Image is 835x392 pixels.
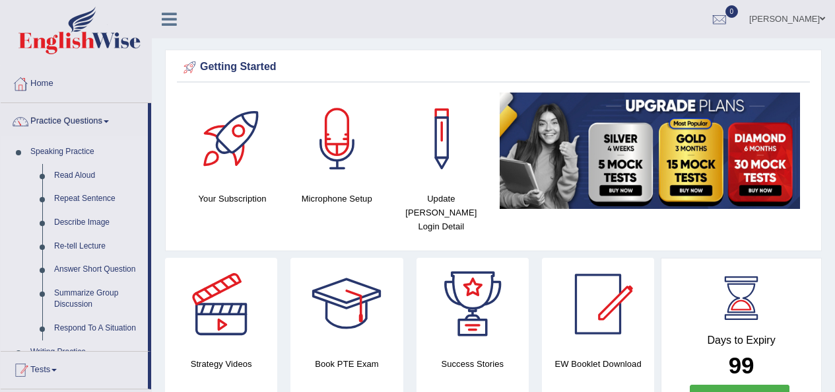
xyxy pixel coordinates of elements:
h4: EW Booklet Download [542,357,654,371]
a: Practice Questions [1,103,148,136]
a: Speaking Practice [24,140,148,164]
h4: Book PTE Exam [290,357,403,371]
img: small5.jpg [500,93,800,209]
h4: Days to Expiry [676,334,807,346]
b: 99 [729,352,754,378]
h4: Microphone Setup [291,192,382,206]
div: Getting Started [180,58,807,77]
h4: Strategy Videos [165,357,277,371]
a: Describe Image [48,211,148,235]
h4: Your Subscription [187,192,278,206]
h4: Success Stories [417,357,529,371]
a: Writing Practice [24,340,148,364]
a: Tests [1,352,148,385]
a: Re-tell Lecture [48,235,148,258]
span: 0 [725,5,739,18]
a: Read Aloud [48,164,148,188]
h4: Update [PERSON_NAME] Login Detail [395,192,486,233]
a: Home [1,65,151,98]
a: Answer Short Question [48,258,148,282]
a: Summarize Group Discussion [48,282,148,317]
a: Repeat Sentence [48,187,148,211]
a: Respond To A Situation [48,317,148,340]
